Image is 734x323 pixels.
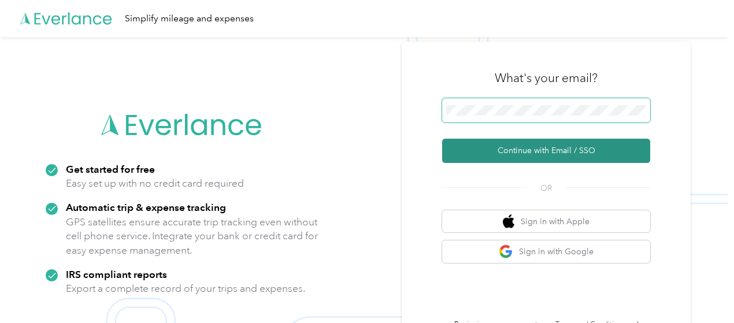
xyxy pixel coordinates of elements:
span: OR [526,182,566,194]
button: Continue with Email / SSO [442,139,650,163]
p: Easy set up with no credit card required [66,176,244,191]
img: apple logo [503,214,514,229]
div: Simplify mileage and expenses [125,12,254,26]
img: google logo [499,244,513,259]
strong: Get started for free [66,163,155,175]
strong: IRS compliant reports [66,268,167,280]
button: apple logoSign in with Apple [442,210,650,233]
button: google logoSign in with Google [442,240,650,263]
h3: What's your email? [495,70,598,86]
p: GPS satellites ensure accurate trip tracking even without cell phone service. Integrate your bank... [66,215,318,258]
strong: Automatic trip & expense tracking [66,201,226,213]
p: Export a complete record of your trips and expenses. [66,281,305,296]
